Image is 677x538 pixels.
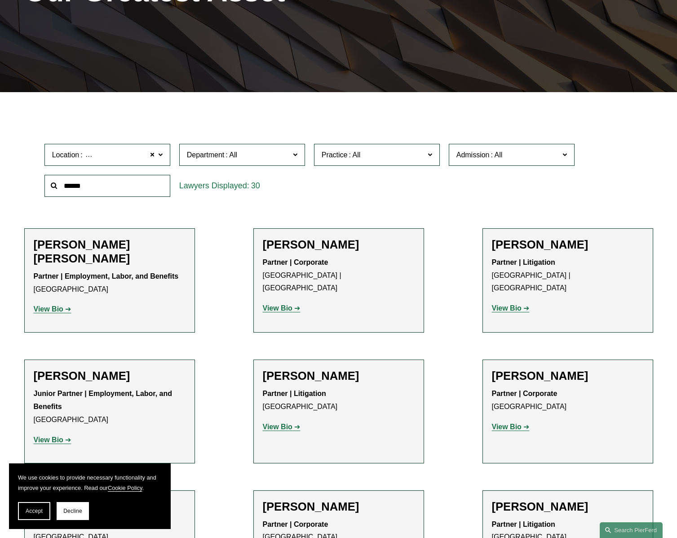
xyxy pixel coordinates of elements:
strong: View Bio [492,304,522,312]
h2: [PERSON_NAME] [492,500,644,514]
strong: Partner | Corporate [492,390,558,397]
span: Department [187,151,225,159]
h2: [PERSON_NAME] [34,369,186,383]
h2: [PERSON_NAME] [PERSON_NAME] [34,238,186,266]
p: [GEOGRAPHIC_DATA] [263,387,415,414]
h2: [PERSON_NAME] [263,369,415,383]
span: [GEOGRAPHIC_DATA] [84,149,159,161]
p: [GEOGRAPHIC_DATA] [34,270,186,296]
a: Search this site [600,522,663,538]
p: [GEOGRAPHIC_DATA] [492,387,644,414]
section: Cookie banner [9,463,171,529]
strong: View Bio [34,436,63,444]
span: Location [52,151,80,159]
a: View Bio [34,305,71,313]
strong: View Bio [263,423,292,431]
p: [GEOGRAPHIC_DATA] | [GEOGRAPHIC_DATA] [492,256,644,295]
a: View Bio [263,423,301,431]
span: Admission [456,151,490,159]
h2: [PERSON_NAME] [263,238,415,252]
a: View Bio [263,304,301,312]
strong: View Bio [34,305,63,313]
h2: [PERSON_NAME] [492,369,644,383]
strong: Junior Partner | Employment, Labor, and Benefits [34,390,174,410]
button: Accept [18,502,50,520]
strong: Partner | Corporate [263,520,328,528]
a: Cookie Policy [108,485,142,491]
strong: View Bio [263,304,292,312]
a: View Bio [34,436,71,444]
a: View Bio [492,304,530,312]
span: 30 [251,181,260,190]
span: Decline [63,508,82,514]
p: [GEOGRAPHIC_DATA] | [GEOGRAPHIC_DATA] [263,256,415,295]
strong: Partner | Corporate [263,258,328,266]
strong: View Bio [492,423,522,431]
h2: [PERSON_NAME] [263,500,415,514]
strong: Partner | Employment, Labor, and Benefits [34,272,179,280]
span: Accept [26,508,43,514]
p: [GEOGRAPHIC_DATA] [34,387,186,426]
strong: Partner | Litigation [263,390,326,397]
strong: Partner | Litigation [492,258,555,266]
a: View Bio [492,423,530,431]
button: Decline [57,502,89,520]
span: Practice [322,151,348,159]
h2: [PERSON_NAME] [492,238,644,252]
strong: Partner | Litigation [492,520,555,528]
p: We use cookies to provide necessary functionality and improve your experience. Read our . [18,472,162,493]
